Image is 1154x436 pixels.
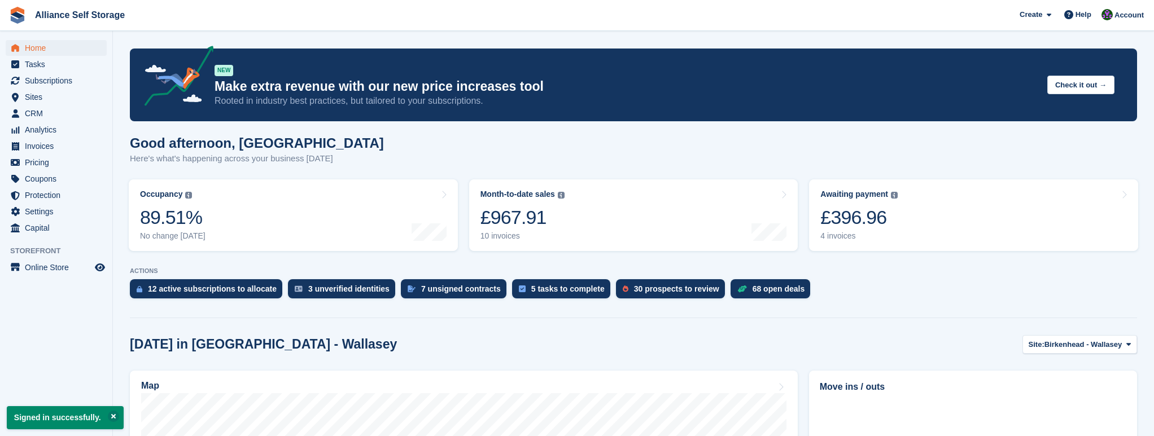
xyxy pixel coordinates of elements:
p: Make extra revenue with our new price increases tool [215,78,1038,95]
a: menu [6,105,107,121]
a: menu [6,56,107,72]
a: 30 prospects to review [616,279,731,304]
button: Check it out → [1047,76,1114,94]
a: 12 active subscriptions to allocate [130,279,288,304]
h2: Move ins / outs [820,380,1126,394]
a: 68 open deals [731,279,816,304]
img: icon-info-grey-7440780725fd019a000dd9b08b2336e03edf1995a4989e88bcd33f0948082b44.svg [891,192,898,199]
div: £967.91 [480,206,565,229]
a: menu [6,155,107,170]
p: Here's what's happening across your business [DATE] [130,152,384,165]
div: Awaiting payment [820,190,888,199]
img: Romilly Norton [1101,9,1113,20]
img: verify_identity-adf6edd0f0f0b5bbfe63781bf79b02c33cf7c696d77639b501bdc392416b5a36.svg [295,285,303,292]
span: Protection [25,187,93,203]
div: NEW [215,65,233,76]
a: menu [6,89,107,105]
a: Preview store [93,261,107,274]
img: icon-info-grey-7440780725fd019a000dd9b08b2336e03edf1995a4989e88bcd33f0948082b44.svg [558,192,565,199]
span: Sites [25,89,93,105]
p: Signed in successfully. [7,406,124,429]
img: contract_signature_icon-13c848040528278c33f63329250d36e43548de30e8caae1d1a13099fd9432cc5.svg [408,285,416,292]
a: menu [6,171,107,187]
a: menu [6,73,107,89]
div: Occupancy [140,190,182,199]
span: Help [1076,9,1091,20]
a: menu [6,259,107,275]
img: prospect-51fa495bee0391a8d652442698ab0144808aea92771e9ea1ae160a38d050c398.svg [623,285,628,292]
div: 68 open deals [753,284,805,293]
span: Home [25,40,93,56]
img: active_subscription_to_allocate_icon-d502201f5373d7db506a760aba3b589e785aa758c864c3986d89f69b8ff3... [137,285,142,293]
img: task-75834270c22a3079a89374b754ae025e5fb1db73e45f91037f5363f120a921f8.svg [519,285,526,292]
span: Account [1114,10,1144,21]
div: 3 unverified identities [308,284,390,293]
a: 5 tasks to complete [512,279,616,304]
div: 12 active subscriptions to allocate [148,284,277,293]
a: menu [6,122,107,138]
span: Coupons [25,171,93,187]
a: menu [6,187,107,203]
span: Storefront [10,245,112,257]
span: Subscriptions [25,73,93,89]
a: 3 unverified identities [288,279,401,304]
a: Occupancy 89.51% No change [DATE] [129,179,458,251]
h2: [DATE] in [GEOGRAPHIC_DATA] - Wallasey [130,337,397,352]
span: Create [1020,9,1042,20]
img: deal-1b604bf984904fb50ccaf53a9ad4b4a5d6e5aea283cecdc64d6e3604feb123c2.svg [737,285,747,293]
span: Online Store [25,259,93,275]
div: 89.51% [140,206,206,229]
span: CRM [25,105,93,121]
span: Pricing [25,155,93,170]
a: menu [6,204,107,219]
a: menu [6,138,107,154]
span: Settings [25,204,93,219]
div: 30 prospects to review [634,284,719,293]
a: Awaiting payment £396.96 4 invoices [809,179,1138,251]
div: No change [DATE] [140,231,206,241]
span: Birkenhead - Wallasey [1044,339,1122,350]
span: Site: [1029,339,1044,350]
a: 7 unsigned contracts [401,279,512,304]
a: Month-to-date sales £967.91 10 invoices [469,179,798,251]
div: 5 tasks to complete [531,284,605,293]
div: 7 unsigned contracts [421,284,501,293]
div: Month-to-date sales [480,190,555,199]
span: Invoices [25,138,93,154]
a: menu [6,40,107,56]
div: 10 invoices [480,231,565,241]
h1: Good afternoon, [GEOGRAPHIC_DATA] [130,135,384,151]
span: Capital [25,220,93,236]
img: stora-icon-8386f47178a22dfd0bd8f6a31ec36ba5ce8667c1dd55bd0f319d3a0aa187defe.svg [9,7,26,24]
h2: Map [141,381,159,391]
div: 4 invoices [820,231,898,241]
a: menu [6,220,107,236]
a: Alliance Self Storage [30,6,129,24]
img: icon-info-grey-7440780725fd019a000dd9b08b2336e03edf1995a4989e88bcd33f0948082b44.svg [185,192,192,199]
img: price-adjustments-announcement-icon-8257ccfd72463d97f412b2fc003d46551f7dbcb40ab6d574587a9cd5c0d94... [135,46,214,110]
button: Site: Birkenhead - Wallasey [1022,335,1137,354]
span: Tasks [25,56,93,72]
div: £396.96 [820,206,898,229]
p: Rooted in industry best practices, but tailored to your subscriptions. [215,95,1038,107]
p: ACTIONS [130,267,1137,275]
span: Analytics [25,122,93,138]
